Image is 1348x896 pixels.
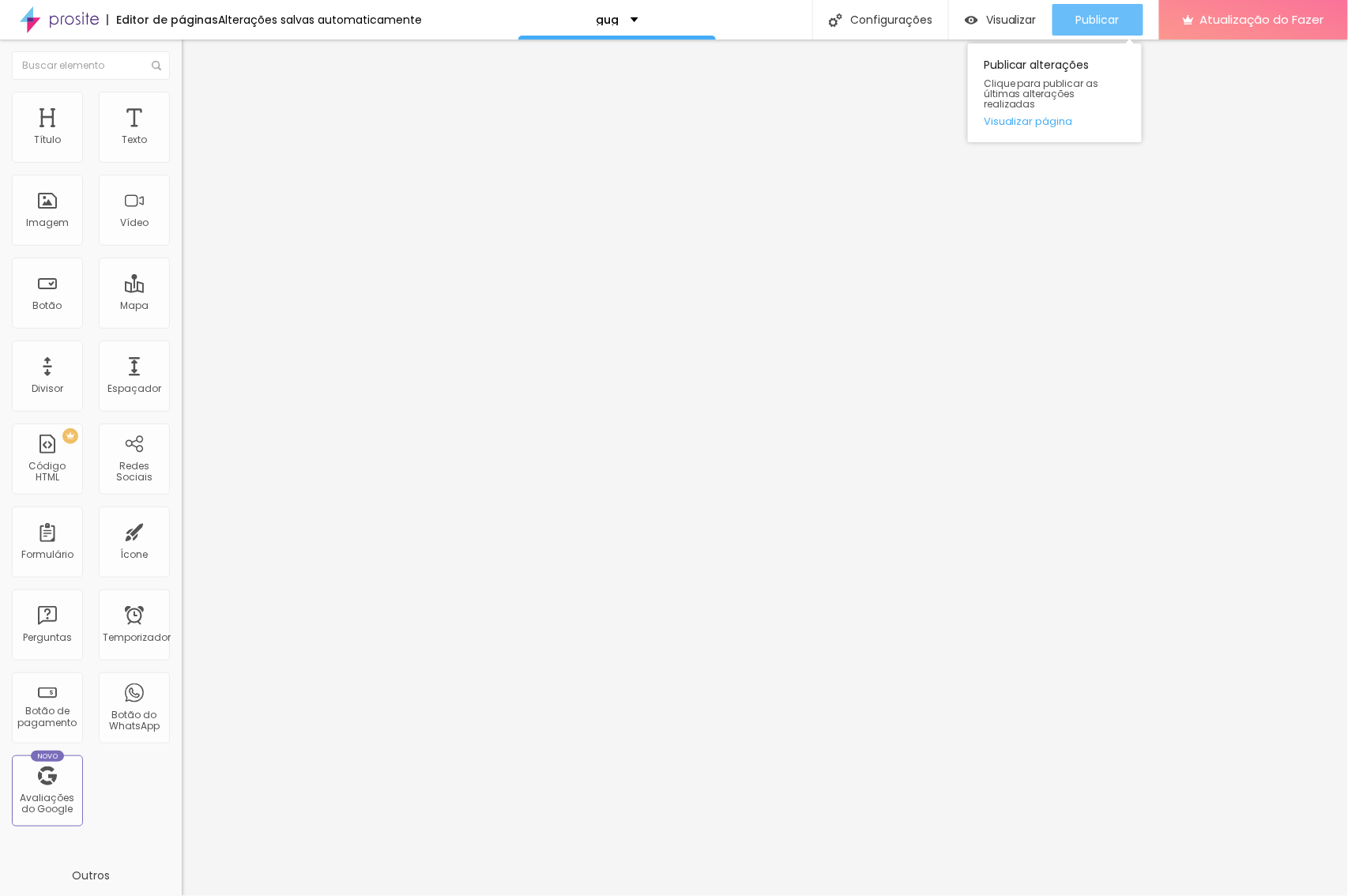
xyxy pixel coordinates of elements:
[120,299,149,312] font: Mapa
[116,12,218,28] font: Editor de páginas
[37,751,58,761] font: Novo
[1200,11,1324,28] font: Atualização do Fazer
[33,299,62,312] font: Botão
[116,459,152,484] font: Redes Sociais
[72,868,110,883] font: Outros
[34,133,61,146] font: Título
[986,12,1037,28] font: Visualizar
[109,708,160,732] font: Botão do WhatsApp
[32,382,63,395] font: Divisor
[218,12,422,28] font: Alterações salvas automaticamente
[984,114,1073,129] font: Visualizar página
[120,216,149,229] font: Vídeo
[12,51,170,80] input: Buscar elemento
[949,4,1052,36] button: Visualizar
[984,77,1099,111] font: Clique para publicar as últimas alterações realizadas
[984,116,1126,126] a: Visualizar página
[152,61,161,70] img: Ícone
[829,13,842,27] img: Ícone
[850,12,932,28] font: Configurações
[21,791,75,815] font: Avaliações do Google
[1076,12,1120,28] font: Publicar
[21,548,73,561] font: Formulário
[121,548,149,561] font: Ícone
[18,704,77,728] font: Botão de pagamento
[103,631,171,644] font: Temporizador
[1052,4,1143,36] button: Publicar
[965,13,978,27] img: view-1.svg
[596,12,619,28] font: gug
[122,133,147,146] font: Texto
[182,40,1348,896] iframe: Editor
[26,216,69,229] font: Imagem
[984,57,1090,73] font: Publicar alterações
[107,382,161,395] font: Espaçador
[23,631,72,644] font: Perguntas
[29,459,66,484] font: Código HTML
